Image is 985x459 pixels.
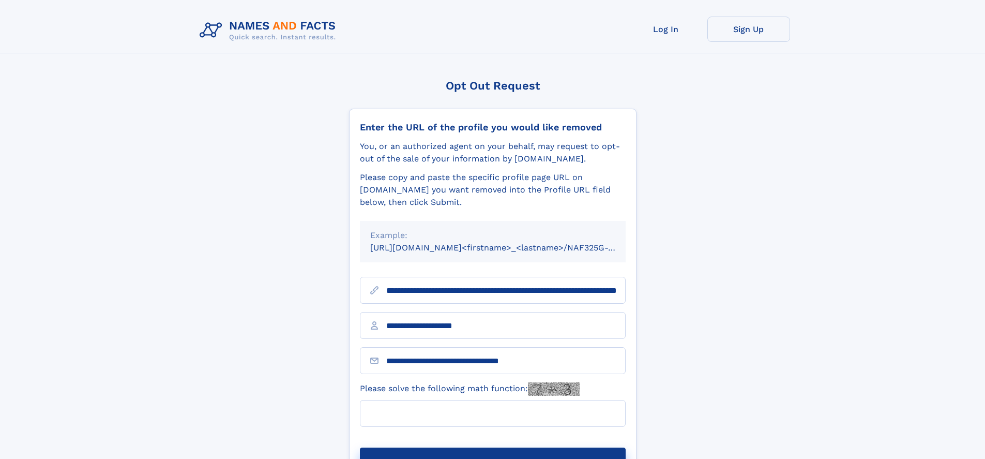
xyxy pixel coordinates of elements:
div: Opt Out Request [349,79,637,92]
small: [URL][DOMAIN_NAME]<firstname>_<lastname>/NAF325G-xxxxxxxx [370,243,645,253]
a: Log In [625,17,707,42]
div: Please copy and paste the specific profile page URL on [DOMAIN_NAME] you want removed into the Pr... [360,171,626,209]
label: Please solve the following math function: [360,382,580,396]
div: You, or an authorized agent on your behalf, may request to opt-out of the sale of your informatio... [360,140,626,165]
img: Logo Names and Facts [195,17,344,45]
div: Enter the URL of the profile you would like removed [360,122,626,133]
div: Example: [370,229,615,242]
a: Sign Up [707,17,790,42]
